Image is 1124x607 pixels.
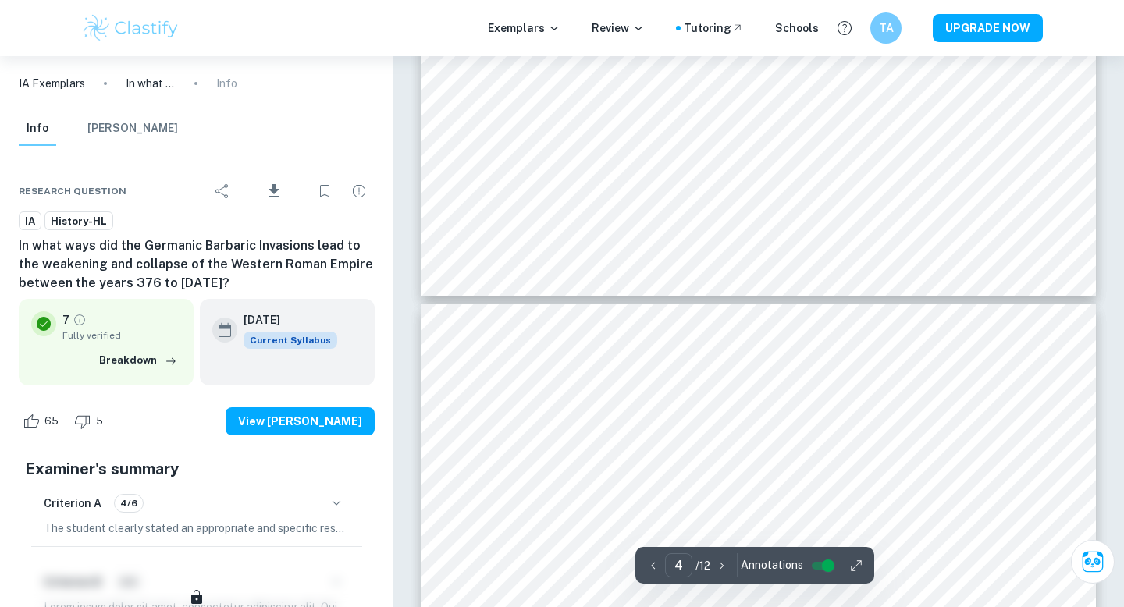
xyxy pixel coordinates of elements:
button: Help and Feedback [831,15,858,41]
h6: [DATE] [244,311,325,328]
button: TA [870,12,902,44]
button: Ask Clai [1071,540,1115,584]
p: In what ways did the Germanic Barbaric Invasions lead to the weakening and collapse of the Wester... [126,75,176,92]
div: Report issue [343,176,375,207]
p: Info [216,75,237,92]
img: Clastify logo [81,12,180,44]
span: 4/6 [115,496,143,510]
h6: Criterion A [44,495,101,512]
h5: Examiner's summary [25,457,368,481]
a: History-HL [44,211,113,231]
div: This exemplar is based on the current syllabus. Feel free to refer to it for inspiration/ideas wh... [244,332,337,349]
span: Research question [19,184,126,198]
button: Breakdown [95,349,181,372]
a: IA Exemplars [19,75,85,92]
div: Like [19,409,67,434]
p: / 12 [695,557,710,574]
h6: In what ways did the Germanic Barbaric Invasions lead to the weakening and collapse of the Wester... [19,236,375,293]
div: Dislike [70,409,112,434]
span: Fully verified [62,328,181,343]
a: Tutoring [684,20,744,37]
span: 5 [87,414,112,429]
p: Review [592,20,645,37]
div: Bookmark [309,176,340,207]
button: [PERSON_NAME] [87,112,178,146]
h6: TA [877,20,895,37]
p: 7 [62,311,69,328]
button: View [PERSON_NAME] [226,407,375,435]
span: IA [20,214,41,229]
button: Info [19,112,56,146]
span: Annotations [741,557,803,573]
p: Exemplars [488,20,560,37]
span: History-HL [45,214,112,229]
a: Grade fully verified [73,313,87,327]
p: The student clearly stated an appropriate and specific research question regarding the Germanic B... [44,520,350,537]
span: Current Syllabus [244,332,337,349]
div: Download [241,171,306,211]
a: IA [19,211,41,231]
button: UPGRADE NOW [933,14,1043,42]
a: Schools [775,20,819,37]
div: Share [207,176,238,207]
span: 65 [36,414,67,429]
